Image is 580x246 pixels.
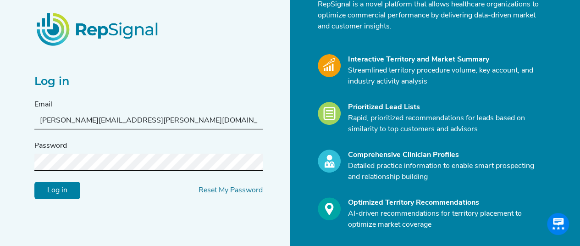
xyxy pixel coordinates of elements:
h2: Log in [34,75,263,88]
p: Rapid, prioritized recommendations for leads based on similarity to top customers and advisors [348,113,541,135]
p: Streamlined territory procedure volume, key account, and industry activity analysis [348,65,541,87]
input: Log in [34,181,80,199]
div: Comprehensive Clinician Profiles [348,150,541,161]
img: RepSignalLogo.20539ed3.png [25,1,171,56]
p: AI-driven recommendations for territory placement to optimize market coverage [348,208,541,230]
div: Optimized Territory Recommendations [348,197,541,208]
img: Market_Icon.a700a4ad.svg [318,54,341,77]
div: Interactive Territory and Market Summary [348,54,541,65]
div: Prioritized Lead Lists [348,102,541,113]
img: Profile_Icon.739e2aba.svg [318,150,341,173]
img: Leads_Icon.28e8c528.svg [318,102,341,125]
a: Reset My Password [199,186,263,194]
label: Password [34,140,67,151]
label: Email [34,99,52,110]
p: Detailed practice information to enable smart prospecting and relationship building [348,161,541,183]
img: Optimize_Icon.261f85db.svg [318,197,341,220]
